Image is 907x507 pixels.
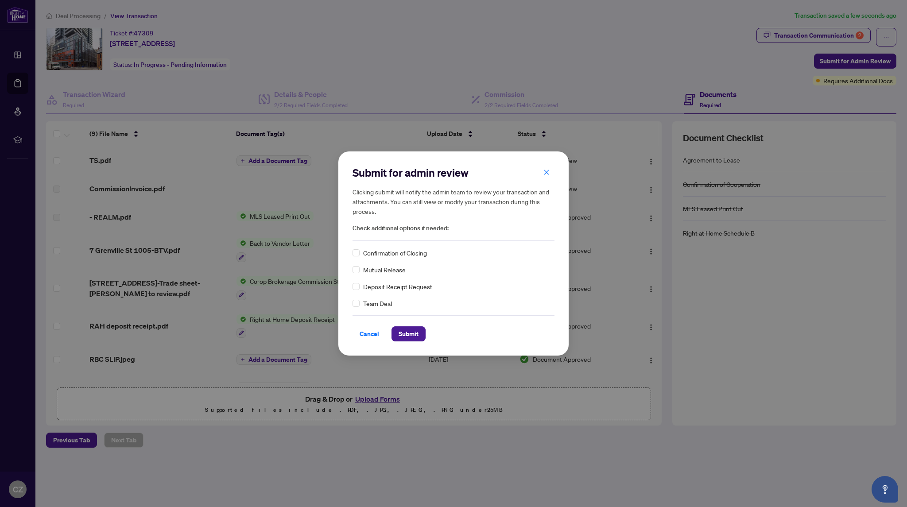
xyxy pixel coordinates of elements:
[353,326,386,341] button: Cancel
[391,326,426,341] button: Submit
[399,327,419,341] span: Submit
[363,282,432,291] span: Deposit Receipt Request
[353,166,554,180] h2: Submit for admin review
[363,298,392,308] span: Team Deal
[543,169,550,175] span: close
[353,187,554,216] h5: Clicking submit will notify the admin team to review your transaction and attachments. You can st...
[363,248,427,258] span: Confirmation of Closing
[353,223,554,233] span: Check additional options if needed:
[363,265,406,275] span: Mutual Release
[360,327,379,341] span: Cancel
[872,476,898,503] button: Open asap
